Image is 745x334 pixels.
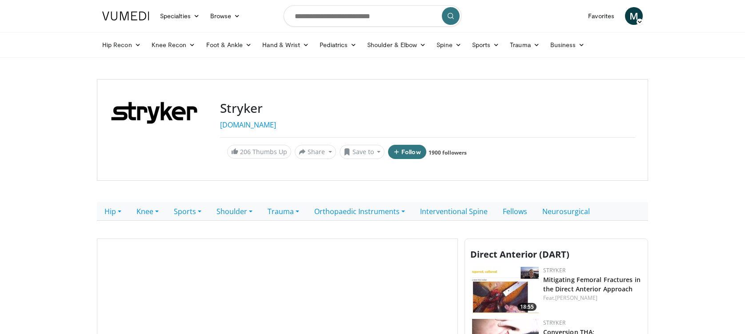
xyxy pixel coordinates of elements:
span: 206 [240,147,251,156]
a: Hip [97,202,129,221]
a: Sports [467,36,505,54]
a: Stryker [543,319,565,326]
a: Specialties [155,7,205,25]
a: Interventional Spine [413,202,495,221]
div: Feat. [543,294,641,302]
a: [PERSON_NAME] [555,294,597,302]
a: Shoulder & Elbow [362,36,431,54]
a: M [625,7,643,25]
a: Trauma [505,36,545,54]
a: Knee [129,202,166,221]
span: 18:55 [517,303,537,311]
img: 6b74bb2b-472e-4d3e-b866-15df13bf8239.150x105_q85_crop-smart_upscale.jpg [472,266,539,313]
a: Spine [431,36,466,54]
a: Favorites [583,7,620,25]
a: 18:55 [472,266,539,313]
a: Fellows [495,202,535,221]
a: Browse [205,7,246,25]
a: Trauma [260,202,307,221]
a: Pediatrics [314,36,362,54]
a: Knee Recon [146,36,201,54]
a: 206 Thumbs Up [227,145,291,159]
a: Hip Recon [97,36,146,54]
span: Direct Anterior (DART) [470,248,569,260]
a: Foot & Ankle [201,36,257,54]
a: [DOMAIN_NAME] [220,120,276,130]
a: Shoulder [209,202,260,221]
button: Follow [388,145,426,159]
h3: Stryker [220,101,635,116]
a: Business [545,36,590,54]
a: 1900 followers [429,149,467,156]
a: Orthopaedic Instruments [307,202,413,221]
a: Hand & Wrist [257,36,314,54]
a: Mitigating Femoral Fractures in the Direct Anterior Approach [543,275,641,293]
button: Share [295,145,336,159]
img: VuMedi Logo [102,12,149,20]
button: Save to [340,145,385,159]
a: Stryker [543,266,565,274]
input: Search topics, interventions [284,5,461,27]
a: Sports [166,202,209,221]
a: Neurosurgical [535,202,597,221]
